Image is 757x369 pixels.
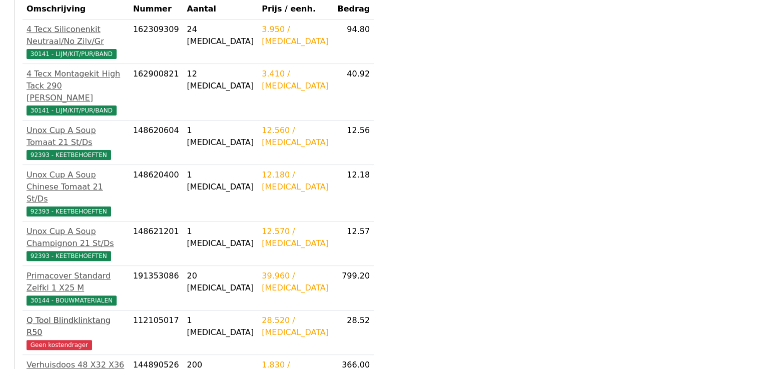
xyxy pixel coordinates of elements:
[262,23,329,47] div: 3.950 / [MEDICAL_DATA]
[27,124,125,160] a: Unox Cup A Soup Tomaat 21 St/Ds92393 - KEETBEHOEFTEN
[27,23,125,59] a: 4 Tecx Siliconenkit Neutraal/No Zilv/Gr30141 - LIJM/KIT/PUR/BAND
[27,295,117,305] span: 30144 - BOUWMATERIALEN
[27,105,117,115] span: 30141 - LIJM/KIT/PUR/BAND
[262,225,329,249] div: 12.570 / [MEDICAL_DATA]
[262,68,329,92] div: 3.410 / [MEDICAL_DATA]
[333,266,374,310] td: 799.20
[27,314,125,350] a: Q Tool Blindklinktang R50Geen kostendrager
[27,270,125,294] div: Primacover Standard Zelfkl 1 X25 M
[187,68,254,92] div: 12 [MEDICAL_DATA]
[333,165,374,221] td: 12.18
[187,270,254,294] div: 20 [MEDICAL_DATA]
[27,206,111,216] span: 92393 - KEETBEHOEFTEN
[27,150,111,160] span: 92393 - KEETBEHOEFTEN
[333,19,374,64] td: 94.80
[129,221,183,266] td: 148621201
[27,270,125,306] a: Primacover Standard Zelfkl 1 X25 M30144 - BOUWMATERIALEN
[129,266,183,310] td: 191353086
[27,340,92,350] span: Geen kostendrager
[27,169,125,217] a: Unox Cup A Soup Chinese Tomaat 21 St/Ds92393 - KEETBEHOEFTEN
[187,225,254,249] div: 1 [MEDICAL_DATA]
[129,64,183,120] td: 162900821
[333,221,374,266] td: 12.57
[262,124,329,148] div: 12.560 / [MEDICAL_DATA]
[27,314,125,338] div: Q Tool Blindklinktang R50
[27,68,125,116] a: 4 Tecx Montagekit High Tack 290 [PERSON_NAME]30141 - LIJM/KIT/PUR/BAND
[187,124,254,148] div: 1 [MEDICAL_DATA]
[187,169,254,193] div: 1 [MEDICAL_DATA]
[27,225,125,249] div: Unox Cup A Soup Champignon 21 St/Ds
[27,225,125,261] a: Unox Cup A Soup Champignon 21 St/Ds92393 - KEETBEHOEFTEN
[129,310,183,355] td: 112105017
[27,169,125,205] div: Unox Cup A Soup Chinese Tomaat 21 St/Ds
[333,310,374,355] td: 28.52
[333,64,374,120] td: 40.92
[27,49,117,59] span: 30141 - LIJM/KIT/PUR/BAND
[187,23,254,47] div: 24 [MEDICAL_DATA]
[262,169,329,193] div: 12.180 / [MEDICAL_DATA]
[129,165,183,221] td: 148620400
[262,270,329,294] div: 39.960 / [MEDICAL_DATA]
[187,314,254,338] div: 1 [MEDICAL_DATA]
[333,120,374,165] td: 12.56
[129,19,183,64] td: 162309309
[27,68,125,104] div: 4 Tecx Montagekit High Tack 290 [PERSON_NAME]
[27,23,125,47] div: 4 Tecx Siliconenkit Neutraal/No Zilv/Gr
[129,120,183,165] td: 148620604
[27,251,111,261] span: 92393 - KEETBEHOEFTEN
[262,314,329,338] div: 28.520 / [MEDICAL_DATA]
[27,124,125,148] div: Unox Cup A Soup Tomaat 21 St/Ds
